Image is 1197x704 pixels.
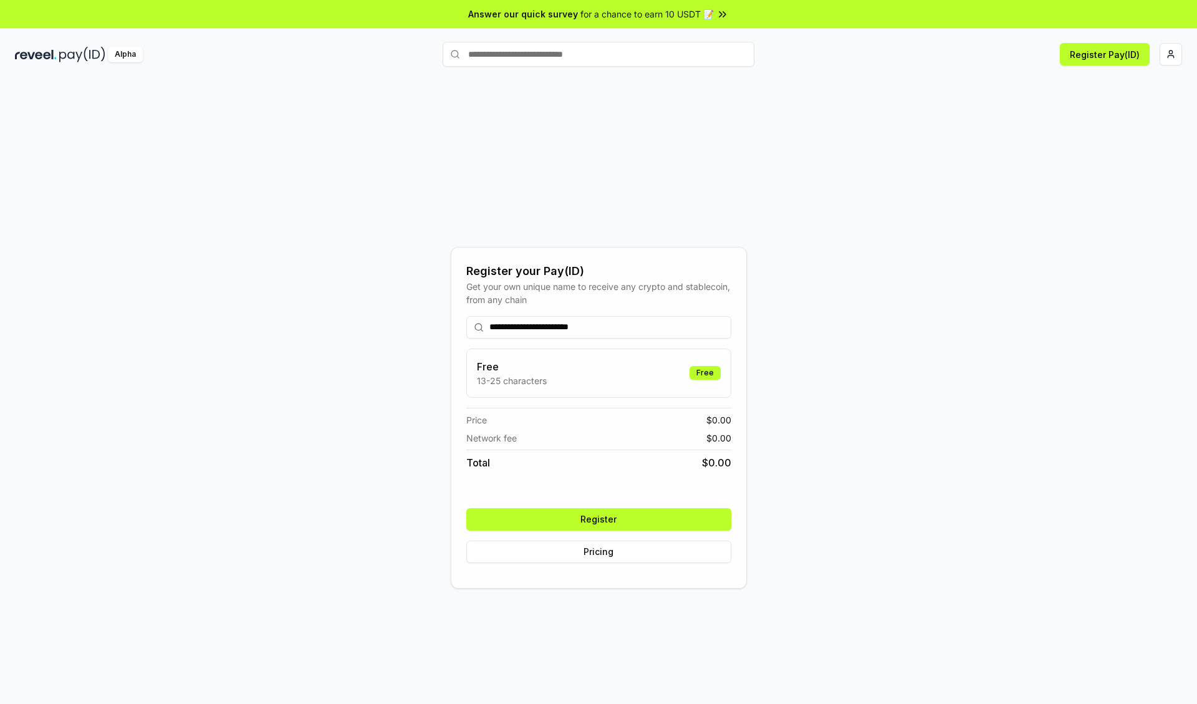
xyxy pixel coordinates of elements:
[466,413,487,427] span: Price
[702,455,731,470] span: $ 0.00
[477,374,547,387] p: 13-25 characters
[466,541,731,563] button: Pricing
[468,7,578,21] span: Answer our quick survey
[466,263,731,280] div: Register your Pay(ID)
[15,47,57,62] img: reveel_dark
[706,432,731,445] span: $ 0.00
[466,280,731,306] div: Get your own unique name to receive any crypto and stablecoin, from any chain
[59,47,105,62] img: pay_id
[706,413,731,427] span: $ 0.00
[1060,43,1150,65] button: Register Pay(ID)
[466,432,517,445] span: Network fee
[690,366,721,380] div: Free
[477,359,547,374] h3: Free
[466,508,731,531] button: Register
[580,7,714,21] span: for a chance to earn 10 USDT 📝
[466,455,490,470] span: Total
[108,47,143,62] div: Alpha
